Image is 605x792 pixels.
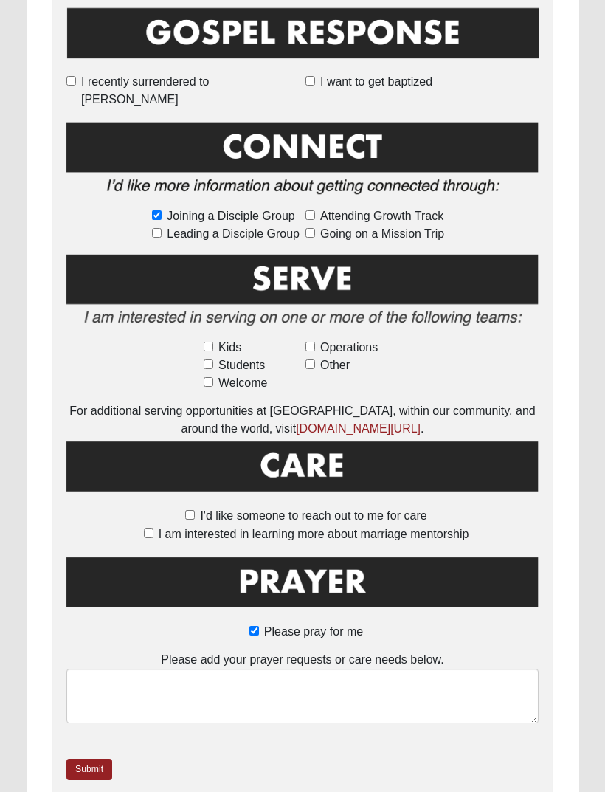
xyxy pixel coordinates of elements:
[218,339,241,357] span: Kids
[204,359,213,369] input: Students
[167,225,300,243] span: Leading a Disciple Group
[66,76,76,86] input: I recently surrendered to [PERSON_NAME]
[320,357,350,374] span: Other
[152,210,162,220] input: Joining a Disciple Group
[305,76,315,86] input: I want to get baptized
[320,339,378,357] span: Operations
[320,225,444,243] span: Going on a Mission Trip
[218,357,265,374] span: Students
[167,207,294,225] span: Joining a Disciple Group
[305,228,315,238] input: Going on a Mission Trip
[320,207,443,225] span: Attending Growth Track
[81,73,300,109] span: I recently surrendered to [PERSON_NAME]
[218,374,267,392] span: Welcome
[200,509,426,522] span: I'd like someone to reach out to me for care
[66,119,539,204] img: Connect.png
[66,402,539,438] div: For additional serving opportunities at [GEOGRAPHIC_DATA], within our community, and around the w...
[152,228,162,238] input: Leading a Disciple Group
[305,359,315,369] input: Other
[66,252,539,337] img: Serve2.png
[66,554,539,620] img: Prayer.png
[264,625,363,638] span: Please pray for me
[159,528,469,540] span: I am interested in learning more about marriage mentorship
[144,528,153,538] input: I am interested in learning more about marriage mentorship
[66,651,539,723] div: Please add your prayer requests or care needs below.
[185,510,195,520] input: I'd like someone to reach out to me for care
[320,73,432,91] span: I want to get baptized
[66,438,539,504] img: Care.png
[204,342,213,351] input: Kids
[249,626,259,636] input: Please pray for me
[204,377,213,387] input: Welcome
[296,422,421,435] a: [DOMAIN_NAME][URL]
[305,210,315,220] input: Attending Growth Track
[305,342,315,351] input: Operations
[66,5,539,71] img: GospelResponseBLK.png
[66,759,112,780] a: Submit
